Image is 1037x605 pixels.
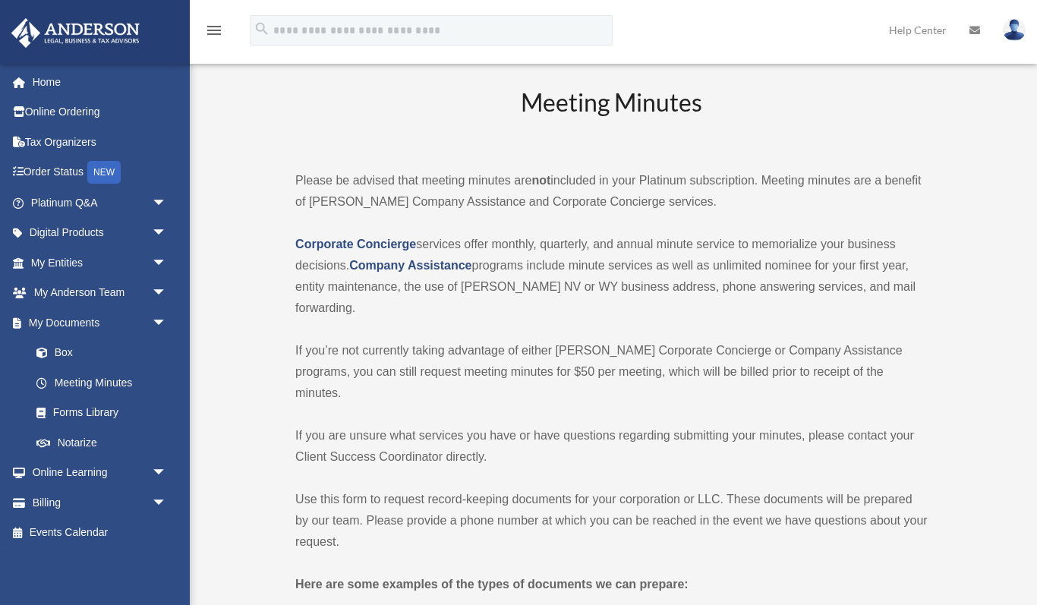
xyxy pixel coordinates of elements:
[21,398,190,428] a: Forms Library
[11,458,190,488] a: Online Learningarrow_drop_down
[295,238,416,251] a: Corporate Concierge
[11,518,190,548] a: Events Calendar
[11,157,190,188] a: Order StatusNEW
[295,425,928,468] p: If you are unsure what services you have or have questions regarding submitting your minutes, ple...
[349,259,471,272] a: Company Assistance
[11,247,190,278] a: My Entitiesarrow_drop_down
[87,161,121,184] div: NEW
[7,18,144,48] img: Anderson Advisors Platinum Portal
[295,578,689,591] strong: Here are some examples of the types of documents we can prepare:
[11,187,190,218] a: Platinum Q&Aarrow_drop_down
[152,487,182,518] span: arrow_drop_down
[11,278,190,308] a: My Anderson Teamarrow_drop_down
[152,187,182,219] span: arrow_drop_down
[21,367,182,398] a: Meeting Minutes
[11,487,190,518] a: Billingarrow_drop_down
[254,20,270,37] i: search
[152,247,182,279] span: arrow_drop_down
[11,97,190,128] a: Online Ordering
[21,338,190,368] a: Box
[295,86,928,149] h2: Meeting Minutes
[1003,19,1026,41] img: User Pic
[11,307,190,338] a: My Documentsarrow_drop_down
[11,127,190,157] a: Tax Organizers
[152,458,182,489] span: arrow_drop_down
[152,278,182,309] span: arrow_drop_down
[531,174,550,187] strong: not
[205,21,223,39] i: menu
[295,234,928,319] p: services offer monthly, quarterly, and annual minute service to memorialize your business decisio...
[295,340,928,404] p: If you’re not currently taking advantage of either [PERSON_NAME] Corporate Concierge or Company A...
[152,218,182,249] span: arrow_drop_down
[11,67,190,97] a: Home
[21,427,190,458] a: Notarize
[205,27,223,39] a: menu
[152,307,182,339] span: arrow_drop_down
[295,170,928,213] p: Please be advised that meeting minutes are included in your Platinum subscription. Meeting minute...
[11,218,190,248] a: Digital Productsarrow_drop_down
[295,489,928,553] p: Use this form to request record-keeping documents for your corporation or LLC. These documents wi...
